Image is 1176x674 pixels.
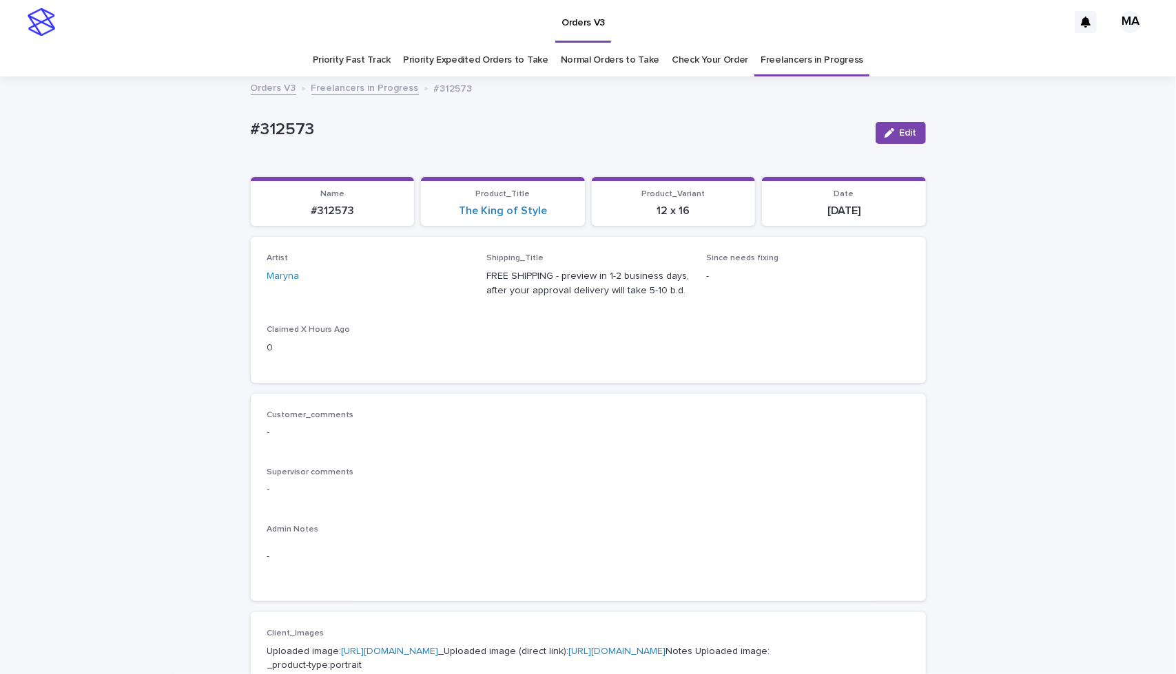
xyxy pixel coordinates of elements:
[761,44,863,76] a: Freelancers in Progress
[403,44,548,76] a: Priority Expedited Orders to Take
[267,468,354,476] span: Supervisor comments
[900,128,917,138] span: Edit
[267,629,324,638] span: Client_Images
[706,254,778,262] span: Since needs fixing
[259,204,406,218] p: #312573
[313,44,391,76] a: Priority Fast Track
[267,549,909,564] p: -
[267,411,354,419] span: Customer_comments
[706,269,909,284] p: -
[28,8,55,36] img: stacker-logo-s-only.png
[486,254,544,262] span: Shipping_Title
[311,79,419,95] a: Freelancers in Progress
[876,122,926,144] button: Edit
[672,44,748,76] a: Check Your Order
[561,44,660,76] a: Normal Orders to Take
[770,204,918,218] p: [DATE]
[600,204,747,218] p: 12 x 16
[267,341,471,355] p: 0
[834,190,854,198] span: Date
[267,644,909,673] p: Uploaded image: _Uploaded image (direct link): Notes Uploaded image: _product-type:portrait
[342,646,439,656] a: [URL][DOMAIN_NAME]
[320,190,344,198] span: Name
[475,190,530,198] span: Product_Title
[267,254,289,262] span: Artist
[267,269,300,284] a: Maryna
[267,326,351,334] span: Claimed X Hours Ago
[434,80,473,95] p: #312573
[251,120,865,140] p: #312573
[641,190,705,198] span: Product_Variant
[267,483,909,497] p: -
[459,204,547,218] a: The King of Style
[1120,11,1142,33] div: MA
[267,425,909,440] p: -
[569,646,666,656] a: [URL][DOMAIN_NAME]
[267,525,319,534] span: Admin Notes
[486,269,690,298] p: FREE SHIPPING - preview in 1-2 business days, after your approval delivery will take 5-10 b.d.
[251,79,296,95] a: Orders V3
